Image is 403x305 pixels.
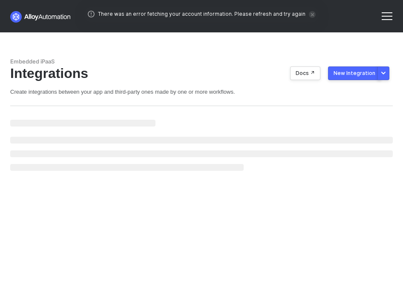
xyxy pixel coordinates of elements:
[10,88,393,95] div: Create integrations between your app and third-party ones made by one or more workflows.
[10,58,393,65] div: Embedded iPaaS
[98,10,305,19] span: There was an error fetching your account information. Please refresh and try again
[10,11,71,23] img: logo
[88,11,95,17] span: icon-exclamation
[10,65,393,81] div: Integrations
[328,66,381,80] button: New Integration
[296,70,315,77] div: Docs ↗
[377,66,389,80] button: More new integration options
[290,66,320,80] button: Docs ↗
[309,11,316,18] span: icon-close
[10,3,71,30] a: logo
